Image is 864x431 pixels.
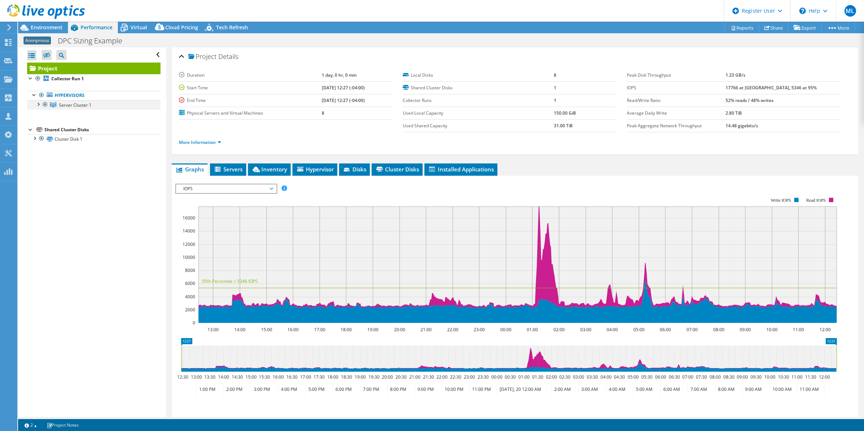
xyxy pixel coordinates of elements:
h1: DPC Sizing Example [55,37,133,45]
text: 07:30 [696,374,707,380]
span: Hypervisor [296,166,334,173]
b: 17766 at [GEOGRAPHIC_DATA], 5346 at 95% [726,85,817,91]
text: 00:00 [500,327,511,333]
a: Collector Run 1 [27,74,161,84]
label: Physical Servers and Virtual Machines [179,110,322,117]
text: 03:00 [573,374,584,380]
span: Cluster Disks [375,166,419,173]
b: 150.00 GiB [554,110,576,116]
span: Environment [31,24,63,31]
text: 11:00 [792,327,804,333]
text: 19:00 [354,374,365,380]
label: Used Shared Capacity [403,122,554,129]
text: 12:00 [818,374,830,380]
a: 2 [20,421,42,430]
text: 22:30 [450,374,461,380]
text: 0 [193,320,195,326]
text: 10:00 [766,327,777,333]
text: 04:00 [606,327,617,333]
span: Servers [214,166,243,173]
label: Duration [179,72,322,79]
span: Disks [343,166,366,173]
a: Hypervisors [27,91,161,100]
text: 08:00 [709,374,720,380]
a: Cluster Disk 1 [27,134,161,144]
a: Export [788,22,822,33]
span: Performance [81,24,112,31]
text: 22:00 [447,327,458,333]
b: 1.33 GB/s [726,72,745,78]
text: 02:30 [559,374,570,380]
text: 00:00 [491,374,502,380]
text: 05:00 [627,374,638,380]
text: 05:00 [633,327,644,333]
label: Average Daily Write [627,110,726,117]
b: 52% reads / 48% writes [726,97,774,103]
text: 19:30 [368,374,379,380]
svg: \n [799,8,806,14]
label: End Time [179,97,322,104]
b: 1 day, 0 hr, 0 min [322,72,357,78]
span: Graphs [175,166,204,173]
text: 07:00 [686,327,697,333]
text: 13:00 [207,327,218,333]
text: 02:00 [553,327,564,333]
span: Cloud Pricing [165,24,198,31]
b: [DATE] 12:27 (-04:00) [322,97,365,103]
span: Details [218,52,238,61]
text: 06:00 [659,327,671,333]
text: 14:00 [218,374,229,380]
text: 10:00 [764,374,775,380]
a: Project [27,63,161,74]
text: 11:30 [805,374,816,380]
text: 14:30 [231,374,243,380]
text: 10:30 [778,374,789,380]
text: 06:00 [655,374,666,380]
text: 95th Percentile = 5346 IOPS [202,278,258,284]
text: 6000 [185,280,195,286]
label: Collector Runs [403,97,554,104]
b: 1 [554,97,556,103]
text: 15:30 [258,374,270,380]
text: 2000 [185,307,195,313]
text: 12:00 [819,327,830,333]
label: Shared Cluster Disks [403,84,554,91]
text: 14000 [183,228,195,234]
text: 16:00 [272,374,283,380]
span: IOPS [180,184,273,193]
text: 07:00 [682,374,693,380]
span: ML [844,5,856,17]
a: Project Notes [42,421,84,430]
text: 01:00 [518,374,529,380]
text: 01:00 [526,327,538,333]
text: 8000 [185,267,195,273]
div: Shared Cluster Disks [44,125,161,134]
text: 00:30 [504,374,516,380]
a: Share [759,22,788,33]
text: 17:00 [300,374,311,380]
text: 08:30 [723,374,734,380]
b: Collector Run 1 [51,76,84,82]
text: 03:30 [586,374,598,380]
label: IOPS [627,84,726,91]
a: More [821,22,855,33]
text: 03:00 [580,327,591,333]
text: 4000 [185,294,195,300]
text: 04:00 [600,374,611,380]
span: Virtual [131,24,147,31]
span: Project [188,53,217,60]
text: 04:30 [613,374,625,380]
b: [DATE] 12:27 (-04:00) [322,85,365,91]
text: 20:30 [395,374,406,380]
label: Used Local Capacity [403,110,554,117]
text: 13:00 [191,374,202,380]
span: Tech Refresh [216,24,248,31]
text: 09:00 [736,374,748,380]
text: 17:30 [313,374,324,380]
text: 18:00 [327,374,338,380]
text: 19:00 [367,327,378,333]
label: Peak Aggregate Network Throughput [627,122,726,129]
text: 23:00 [463,374,475,380]
b: 8 [554,72,556,78]
a: Reports [724,22,759,33]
